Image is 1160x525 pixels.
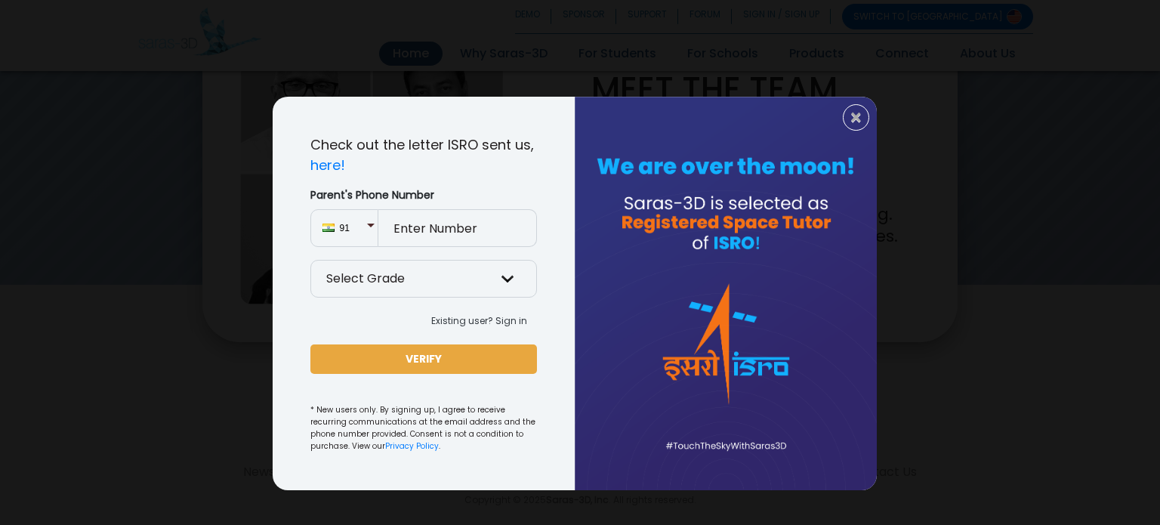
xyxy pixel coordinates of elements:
button: Existing user? Sign in [421,310,537,332]
span: 91 [340,221,366,235]
label: Parent's Phone Number [310,187,537,203]
input: Enter Number [378,209,537,247]
button: Close [843,104,869,131]
p: Check out the letter ISRO sent us, [310,134,537,175]
button: VERIFY [310,344,537,374]
a: Privacy Policy [385,440,439,452]
span: × [850,108,862,128]
small: * New users only. By signing up, I agree to receive recurring communications at the email address... [310,404,537,452]
a: here! [310,156,345,174]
